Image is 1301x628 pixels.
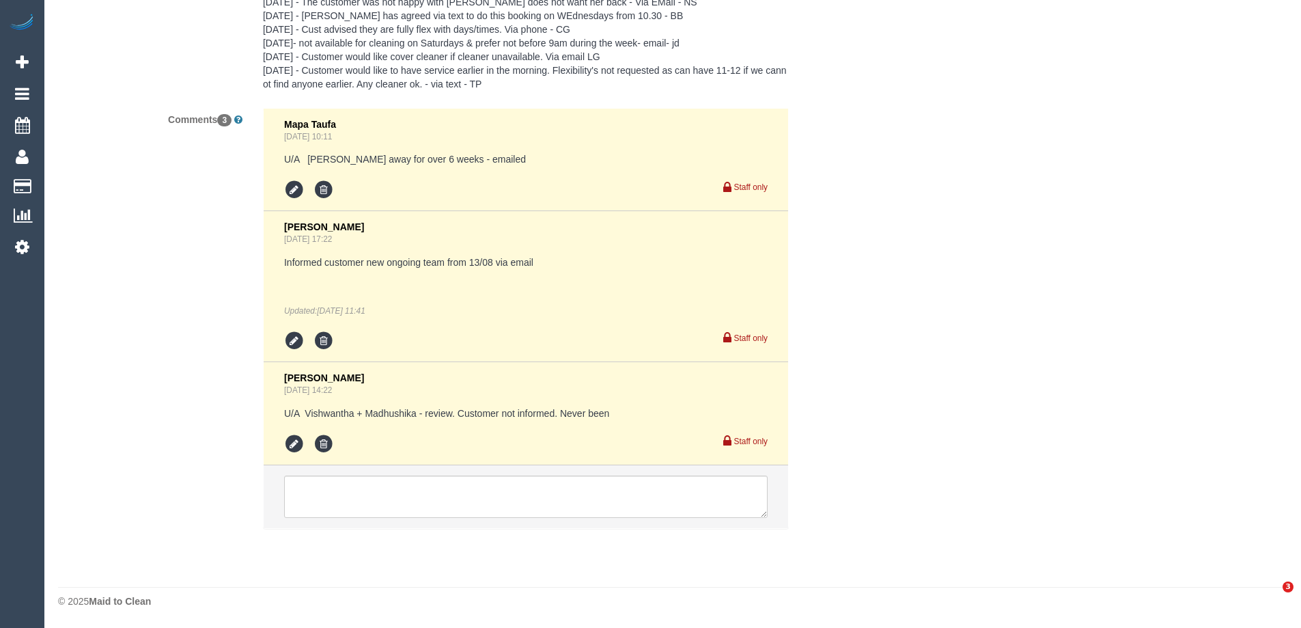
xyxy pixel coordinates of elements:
pre: U/A [PERSON_NAME] away for over 6 weeks - emailed [284,152,768,166]
span: 3 [1283,582,1293,592]
img: Automaid Logo [8,14,36,33]
pre: Informed customer new ongoing team from 13/08 via email [284,256,768,269]
span: 3 [217,114,232,126]
span: Aug 08, 2025 11:41 [317,306,365,316]
small: Staff only [734,182,768,192]
small: Staff only [734,437,768,446]
iframe: Intercom live chat [1255,582,1287,614]
span: Mapa Taufa [284,119,336,130]
span: [PERSON_NAME] [284,372,364,383]
div: © 2025 [58,595,1287,608]
span: [PERSON_NAME] [284,221,364,232]
small: Staff only [734,333,768,343]
strong: Maid to Clean [89,596,151,607]
em: Updated: [284,306,365,316]
pre: U/A Vishwantha + Madhushika - review. Customer not informed. Never been [284,407,768,420]
label: Comments [48,108,253,126]
a: [DATE] 17:22 [284,234,333,244]
a: [DATE] 14:22 [284,385,333,395]
a: [DATE] 10:11 [284,132,333,141]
